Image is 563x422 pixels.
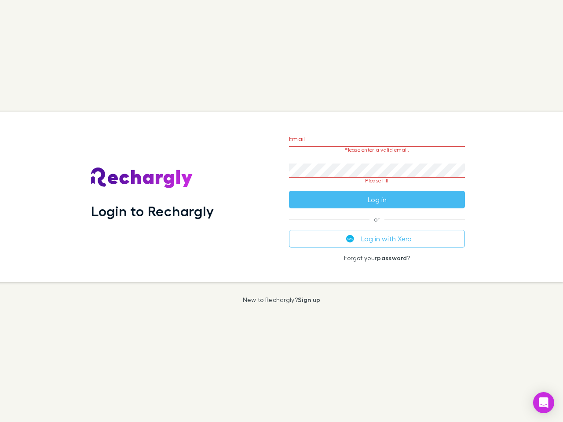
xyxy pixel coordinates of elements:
h1: Login to Rechargly [91,203,214,219]
img: Xero's logo [346,235,354,243]
img: Rechargly's Logo [91,167,193,189]
p: Please enter a valid email. [289,147,465,153]
div: Open Intercom Messenger [533,392,554,413]
p: Please fill [289,178,465,184]
button: Log in [289,191,465,208]
p: Forgot your ? [289,255,465,262]
button: Log in with Xero [289,230,465,247]
p: New to Rechargly? [243,296,321,303]
a: Sign up [298,296,320,303]
a: password [377,254,407,262]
